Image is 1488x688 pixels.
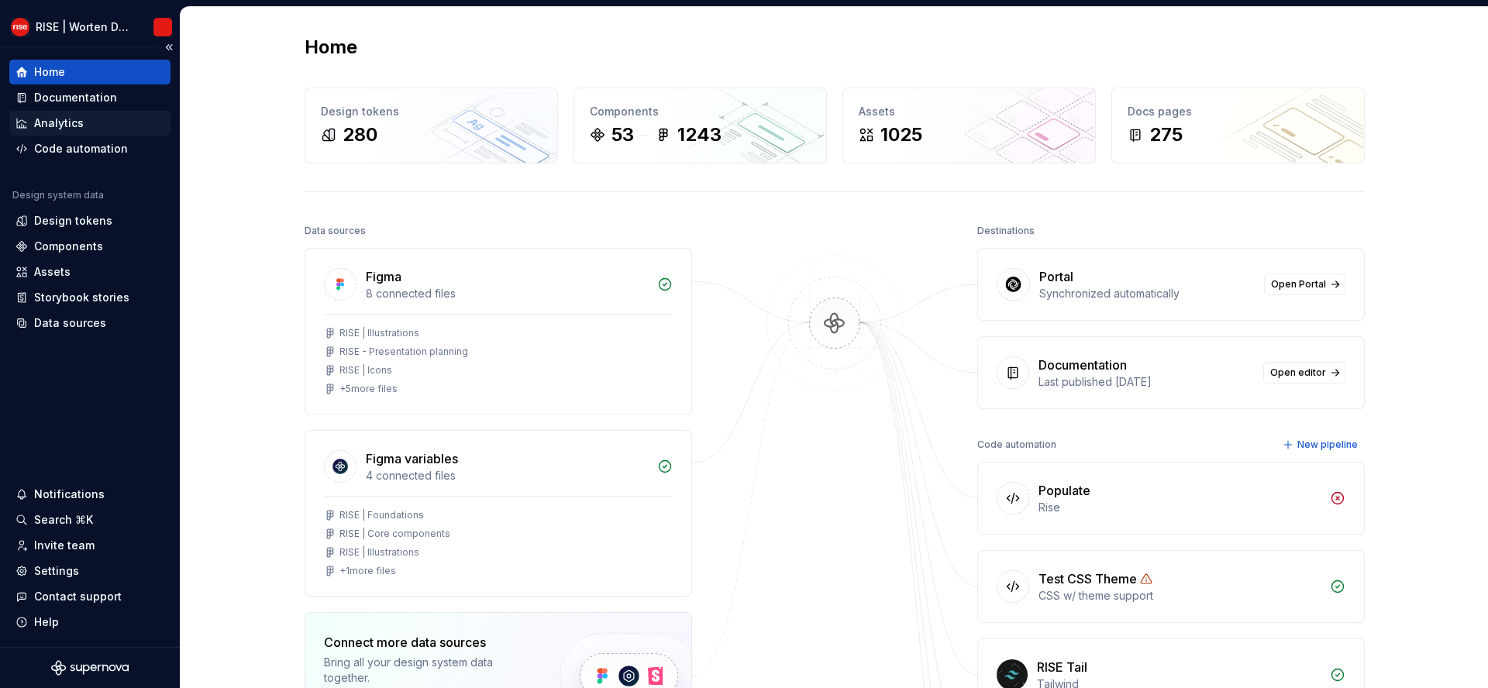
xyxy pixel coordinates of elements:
div: Bring all your design system data together. [324,655,533,686]
a: Documentation [9,85,170,110]
a: Components531243 [573,88,827,163]
button: RISE | Worten Design SystemRISE | Worten Design System [3,10,177,43]
div: 4 connected files [366,468,648,483]
span: Open Portal [1271,278,1326,291]
div: Data sources [34,315,106,331]
div: Code automation [34,141,128,157]
div: Design tokens [34,213,112,229]
span: Open editor [1270,366,1326,379]
div: Contact support [34,589,122,604]
div: Data sources [305,220,366,242]
button: Notifications [9,482,170,507]
div: Documentation [1038,356,1127,374]
div: Storybook stories [34,290,129,305]
div: Code automation [977,434,1056,456]
div: Last published [DATE] [1038,374,1254,390]
div: Documentation [34,90,117,105]
div: + 5 more files [339,383,398,395]
span: New pipeline [1297,439,1358,451]
div: Home [34,64,65,80]
button: New pipeline [1278,434,1365,456]
div: 1243 [677,122,722,147]
div: RISE - Presentation planning [339,346,468,358]
button: Collapse sidebar [158,36,180,58]
a: Components [9,234,170,259]
a: Analytics [9,111,170,136]
a: Assets1025 [842,88,1096,163]
button: Search ⌘K [9,507,170,532]
svg: Supernova Logo [51,660,129,676]
div: 1025 [880,122,922,147]
div: Test CSS Theme [1038,569,1137,588]
div: CSS w/ theme support [1038,588,1321,604]
div: RISE | Icons [339,364,392,377]
a: Figma8 connected filesRISE | IllustrationsRISE - Presentation planningRISE | Icons+5more files [305,248,692,415]
div: RISE | Worten Design System [36,19,135,35]
a: Open editor [1263,362,1345,384]
div: Settings [34,563,79,579]
div: Notifications [34,487,105,502]
div: Assets [859,104,1080,119]
a: Storybook stories [9,285,170,310]
div: Connect more data sources [324,633,533,652]
a: Code automation [9,136,170,161]
div: RISE | Core components [339,528,450,540]
div: RISE | Illustrations [339,327,419,339]
div: 53 [611,122,634,147]
h2: Home [305,35,357,60]
div: Design system data [12,189,104,201]
div: Assets [34,264,71,280]
div: Help [34,614,59,630]
div: Components [34,239,103,254]
a: Data sources [9,311,170,335]
div: 275 [1149,122,1183,147]
a: Design tokens280 [305,88,558,163]
a: Open Portal [1264,273,1345,295]
div: RISE | Foundations [339,509,424,521]
div: Synchronized automatically [1039,286,1255,301]
div: RISE | Illustrations [339,546,419,559]
div: Components [590,104,811,119]
a: Docs pages275 [1111,88,1365,163]
div: Destinations [977,220,1035,242]
div: Analytics [34,115,84,131]
button: Contact support [9,584,170,609]
a: Design tokens [9,208,170,233]
div: Invite team [34,538,95,553]
div: Search ⌘K [34,512,93,528]
button: Help [9,610,170,635]
div: Portal [1039,267,1073,286]
a: Home [9,60,170,84]
a: Invite team [9,533,170,558]
a: Settings [9,559,170,583]
a: Assets [9,260,170,284]
div: Design tokens [321,104,542,119]
a: Figma variables4 connected filesRISE | FoundationsRISE | Core componentsRISE | Illustrations+1mor... [305,430,692,597]
div: 8 connected files [366,286,648,301]
img: 9903b928-d555-49e9-94f8-da6655ab210d.png [11,18,29,36]
div: 280 [343,122,377,147]
div: + 1 more files [339,565,396,577]
div: Docs pages [1128,104,1348,119]
div: Figma [366,267,401,286]
div: Populate [1038,481,1090,500]
div: Rise [1038,500,1321,515]
div: Figma variables [366,449,458,468]
div: RISE Tail [1037,658,1087,676]
img: RISE | Worten Design System [153,18,172,36]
